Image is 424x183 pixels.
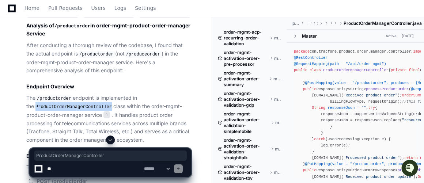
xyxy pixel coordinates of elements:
[368,106,375,110] span: try
[303,87,317,91] span: public
[54,24,90,29] code: /productorder
[114,6,126,10] span: Logs
[91,6,106,10] span: Users
[402,33,414,39] div: [DATE]
[274,35,281,41] span: master
[391,68,406,72] span: private
[224,111,269,134] span: order-mgmt-activation-order-validation-simplemobile
[312,106,325,110] span: String
[34,104,113,110] code: ProductOrderManagerController
[7,54,20,68] img: 1756235613930-3d25f9e4-fa56-45dd-b3ad-e072dfbd1548
[48,6,82,10] span: Pull Requests
[274,56,281,61] span: master
[383,33,399,39] span: Active
[275,120,281,126] span: master
[294,56,328,60] span: @RestController
[401,159,420,179] iframe: Open customer support
[310,68,321,72] span: class
[294,62,386,66] span: @RequestMapping(path = "/api/order-mgmt")
[52,76,88,82] a: Powered byPylon
[25,54,120,62] div: Start new chat
[292,20,299,26] span: product-order-manager
[224,70,268,88] span: order-mgmt-activation-order-summary
[124,57,133,65] button: Start new chat
[224,50,268,67] span: order-mgmt-activation-order-pre-processor
[24,6,39,10] span: Home
[25,62,106,68] div: We're offline, but we'll be back soon!
[78,51,115,58] code: /productorder
[7,7,22,22] img: PlayerZero
[409,68,420,72] span: final
[35,95,73,102] code: /productorder
[302,33,317,39] div: Master
[7,29,133,41] div: Welcome
[274,96,281,102] span: master
[26,94,191,144] p: The endpoint is implemented in the class within the order-mgmt-product-order-manager service . It...
[103,111,110,118] span: 1
[125,51,162,58] code: /produceorder
[26,83,191,90] h3: Endpoint Overview
[366,87,409,91] span: processProductOrder
[73,77,88,82] span: Pylon
[294,68,307,72] span: public
[26,22,191,37] h2: Analysis of in order-mgmt-product-order-manager Service
[323,68,389,72] span: ProductOrderManagerController
[328,106,355,110] span: responseJson
[135,6,156,10] span: Settings
[26,41,191,75] p: After conducting a thorough review of the codebase, I found that the actual endpoint is (not ) in...
[224,91,268,108] span: order-mgmt-activation-order-validation-gdp
[357,106,359,110] span: =
[273,76,281,82] span: master
[344,93,398,98] span: "Received product order"
[294,49,310,54] span: package
[36,153,185,159] span: ProductOrderManagerController
[344,20,422,26] span: ProductOrderManagerController.java
[361,106,366,110] span: ""
[224,29,268,47] span: order-mgmt-acp-recurring-order-validation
